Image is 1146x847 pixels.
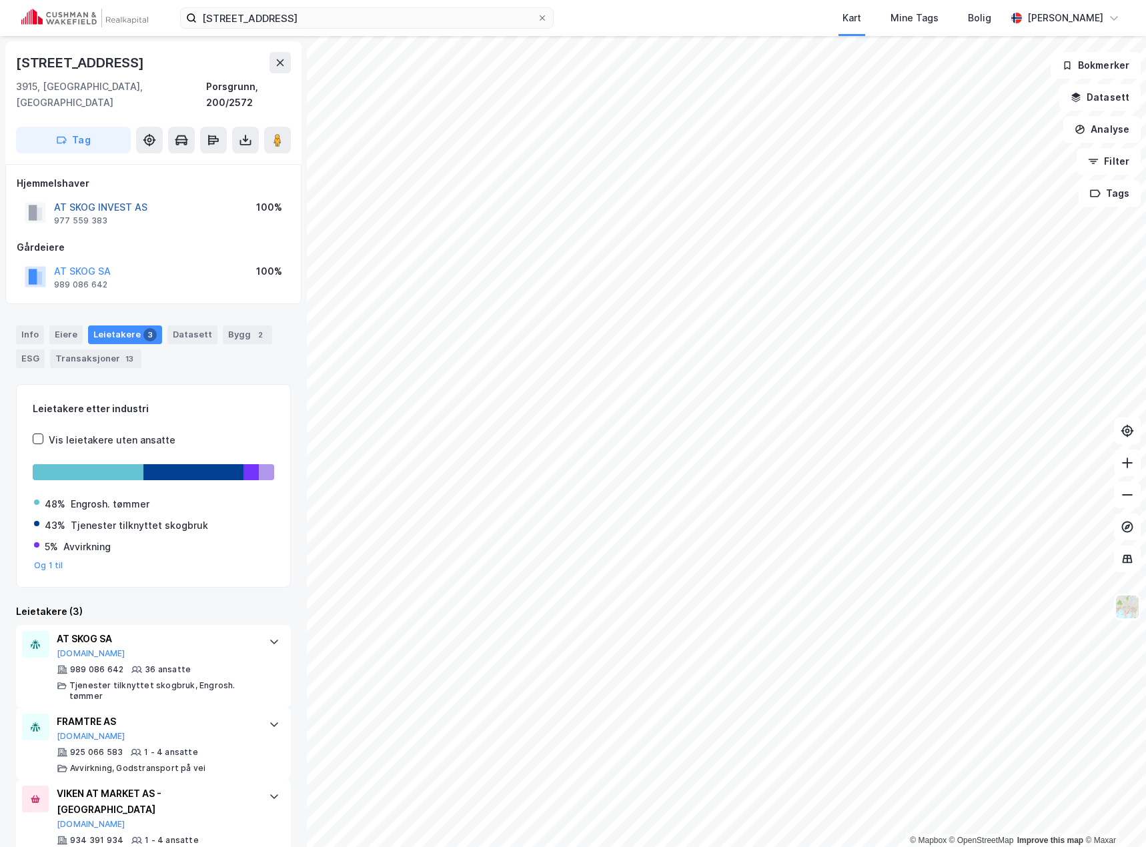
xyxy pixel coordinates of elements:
div: Hjemmelshaver [17,175,290,191]
div: Avvirkning, Godstransport på vei [70,763,205,774]
input: Søk på adresse, matrikkel, gårdeiere, leietakere eller personer [197,8,537,28]
iframe: Chat Widget [1079,783,1146,847]
div: Gårdeiere [17,239,290,255]
div: 989 086 642 [54,279,107,290]
button: [DOMAIN_NAME] [57,648,125,659]
div: 3 [143,328,157,341]
button: [DOMAIN_NAME] [57,731,125,742]
button: Analyse [1063,116,1141,143]
div: 3915, [GEOGRAPHIC_DATA], [GEOGRAPHIC_DATA] [16,79,206,111]
div: 2 [253,328,267,341]
div: 13 [123,352,136,365]
div: AT SKOG SA [57,631,255,647]
div: 48% [45,496,65,512]
div: 36 ansatte [145,664,191,675]
button: [DOMAIN_NAME] [57,819,125,830]
div: [PERSON_NAME] [1027,10,1103,26]
div: Bygg [223,325,272,344]
div: Leietakere (3) [16,604,291,620]
div: Mine Tags [891,10,939,26]
a: Improve this map [1017,836,1083,845]
div: VIKEN AT MARKET AS - [GEOGRAPHIC_DATA] [57,786,255,818]
button: Tags [1079,180,1141,207]
div: Datasett [167,325,217,344]
div: Avvirkning [63,539,111,555]
div: 925 066 583 [70,747,123,758]
div: Tjenester tilknyttet skogbruk, Engrosh. tømmer [69,680,255,702]
div: ESG [16,349,45,368]
div: Eiere [49,325,83,344]
div: Info [16,325,44,344]
div: Leietakere etter industri [33,401,274,417]
div: 977 559 383 [54,215,107,226]
div: [STREET_ADDRESS] [16,52,147,73]
div: 43% [45,518,65,534]
a: OpenStreetMap [949,836,1014,845]
div: Engrosh. tømmer [71,496,149,512]
div: 1 - 4 ansatte [144,747,198,758]
button: Tag [16,127,131,153]
a: Mapbox [910,836,947,845]
div: Porsgrunn, 200/2572 [206,79,291,111]
div: Vis leietakere uten ansatte [49,432,175,448]
button: Bokmerker [1051,52,1141,79]
div: Leietakere [88,325,162,344]
button: Og 1 til [34,560,63,571]
div: 1 - 4 ansatte [145,835,199,846]
div: 100% [256,199,282,215]
div: 934 391 934 [70,835,123,846]
div: Kontrollprogram for chat [1079,783,1146,847]
div: Kart [842,10,861,26]
div: 100% [256,263,282,279]
div: Tjenester tilknyttet skogbruk [71,518,208,534]
img: cushman-wakefield-realkapital-logo.202ea83816669bd177139c58696a8fa1.svg [21,9,148,27]
button: Filter [1077,148,1141,175]
div: Transaksjoner [50,349,141,368]
img: Z [1115,594,1140,620]
div: 5% [45,539,58,555]
button: Datasett [1059,84,1141,111]
div: 989 086 642 [70,664,123,675]
div: FRAMTRE AS [57,714,255,730]
div: Bolig [968,10,991,26]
